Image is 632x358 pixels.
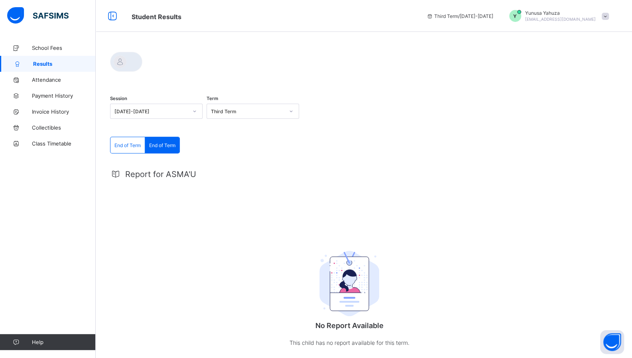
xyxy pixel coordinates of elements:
img: safsims [7,7,69,24]
span: Invoice History [32,108,96,115]
div: Third Term [211,108,284,114]
span: Help [32,339,95,345]
button: Open asap [600,330,624,354]
span: School Fees [32,45,96,51]
span: Y [513,13,517,19]
span: Results [33,61,96,67]
img: student.207b5acb3037b72b59086e8b1a17b1d0.svg [319,251,379,316]
span: Report for ASMA'U [125,169,196,179]
div: [DATE]-[DATE] [114,108,188,114]
span: Payment History [32,92,96,99]
span: Collectibles [32,124,96,131]
span: Term [207,96,218,101]
span: Student Results [132,13,181,21]
span: Session [110,96,127,101]
span: Yunusa Yahuza [525,10,596,16]
span: [EMAIL_ADDRESS][DOMAIN_NAME] [525,17,596,22]
span: Class Timetable [32,140,96,147]
span: End of Term [114,142,141,148]
span: Attendance [32,77,96,83]
span: session/term information [426,13,493,19]
div: YunusaYahuza [501,10,613,22]
p: No Report Available [270,321,429,330]
span: End of Term [149,142,175,148]
p: This child has no report available for this term. [270,338,429,348]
